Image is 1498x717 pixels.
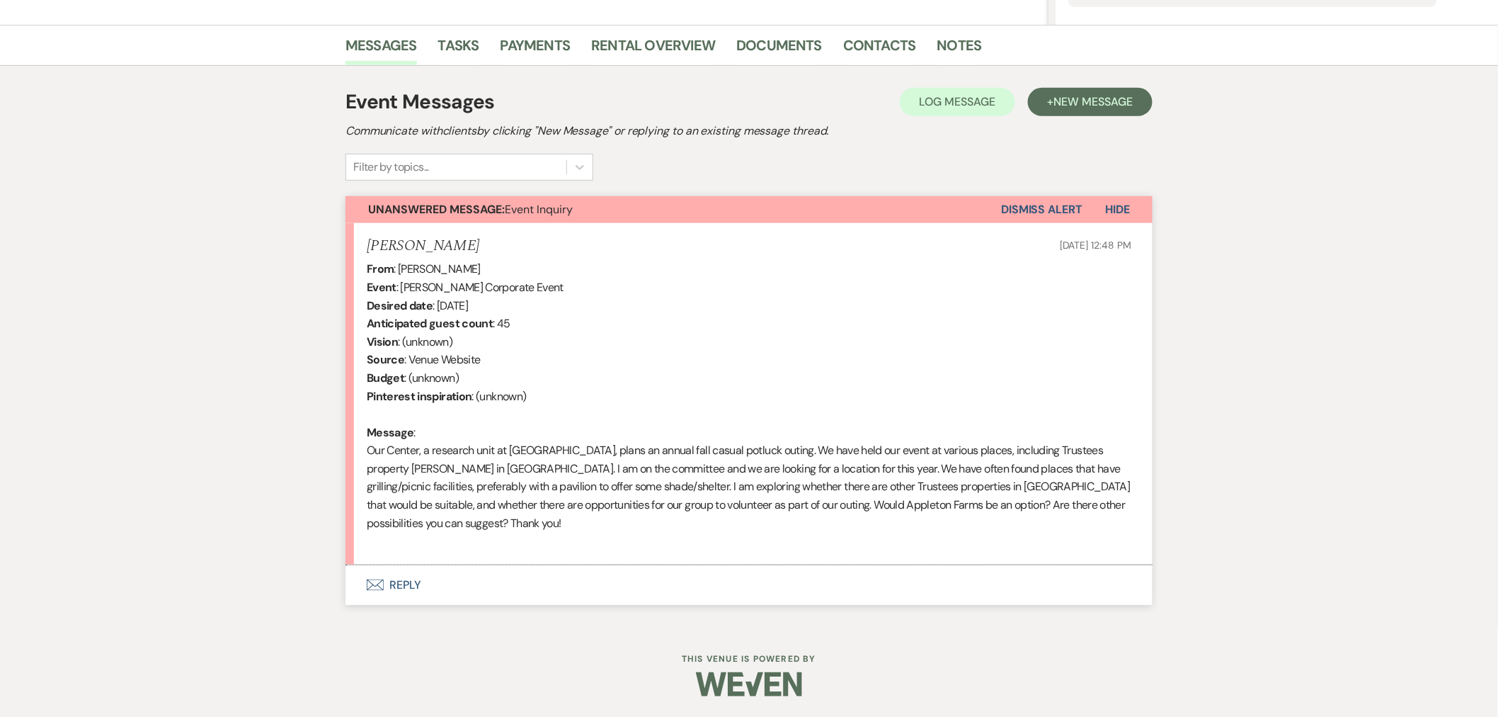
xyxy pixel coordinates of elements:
[920,94,995,109] span: Log Message
[367,389,472,404] b: Pinterest inspiration
[736,34,822,65] a: Documents
[501,34,571,65] a: Payments
[353,159,429,176] div: Filter by topics...
[367,280,396,295] b: Event
[345,34,417,65] a: Messages
[367,237,479,255] h5: [PERSON_NAME]
[345,565,1153,605] button: Reply
[900,88,1015,116] button: Log Message
[368,202,505,217] strong: Unanswered Message:
[367,425,414,440] b: Message
[345,87,495,117] h1: Event Messages
[367,352,404,367] b: Source
[1001,196,1082,223] button: Dismiss Alert
[367,298,433,313] b: Desired date
[696,660,802,709] img: Weven Logo
[345,123,1153,140] h2: Communicate with clients by clicking "New Message" or replying to an existing message thread.
[1082,196,1153,223] button: Hide
[1028,88,1153,116] button: +New Message
[843,34,916,65] a: Contacts
[937,34,982,65] a: Notes
[1054,94,1133,109] span: New Message
[368,202,573,217] span: Event Inquiry
[345,196,1001,223] button: Unanswered Message:Event Inquiry
[438,34,479,65] a: Tasks
[367,261,394,276] b: From
[591,34,715,65] a: Rental Overview
[1105,202,1130,217] span: Hide
[367,316,493,331] b: Anticipated guest count
[367,334,398,349] b: Vision
[1060,239,1131,252] span: [DATE] 12:48 PM
[367,371,404,385] b: Budget
[367,260,1131,551] div: : [PERSON_NAME] : [PERSON_NAME] Corporate Event : [DATE] : 45 : (unknown) : Venue Website : (unkn...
